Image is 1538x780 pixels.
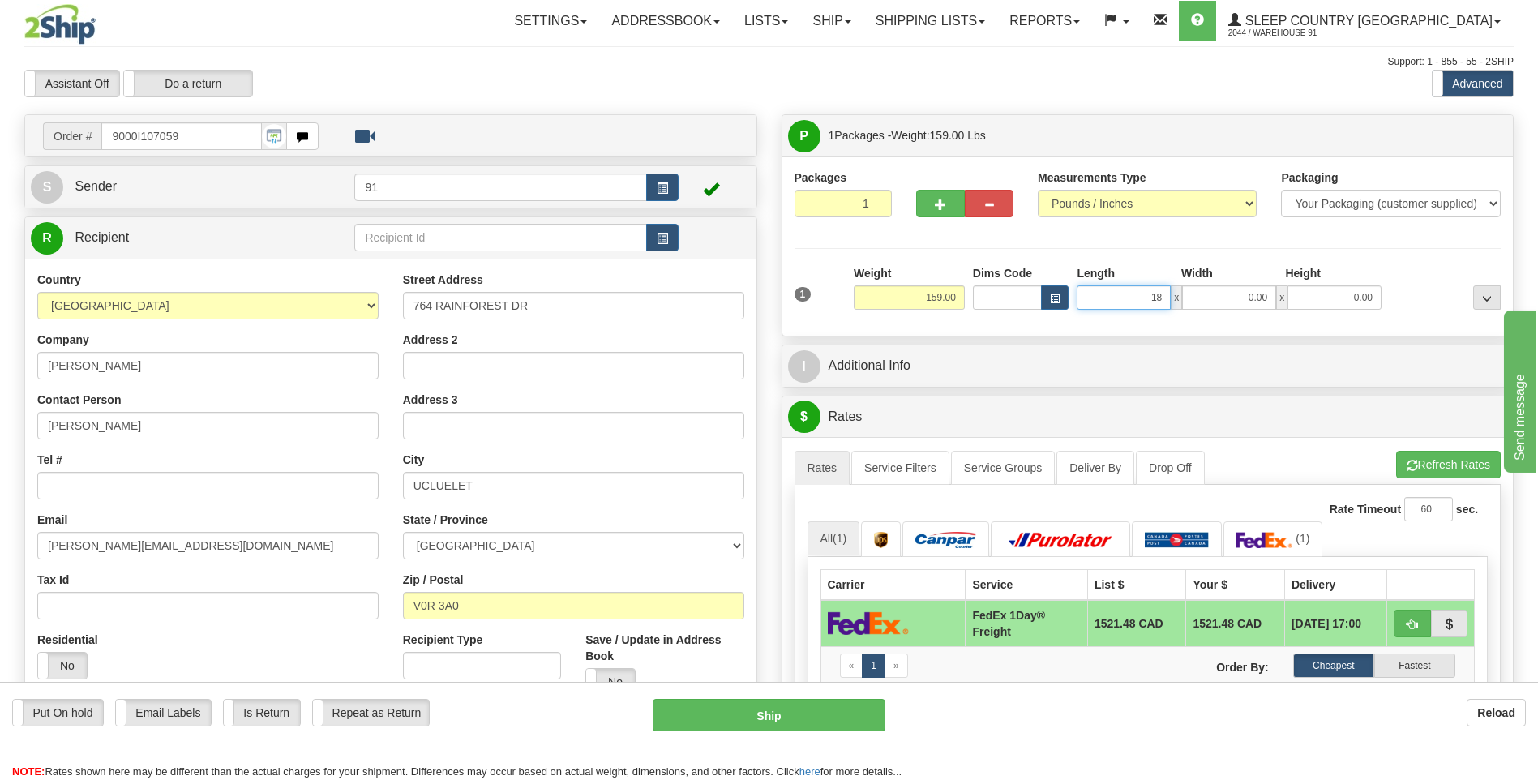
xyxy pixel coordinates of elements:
span: $ [788,401,820,433]
label: Advanced [1433,71,1513,96]
a: P 1Packages -Weight:159.00 Lbs [788,119,1508,152]
label: Order By: [1147,654,1280,675]
label: State / Province [403,512,488,528]
label: Put On hold [13,700,103,726]
span: Lbs [967,129,986,142]
span: P [788,120,820,152]
a: S Sender [31,170,354,204]
a: Lists [732,1,800,41]
label: Email Labels [116,700,211,726]
label: Packages [795,169,847,186]
th: Your $ [1186,569,1285,600]
img: FedEx Express® [828,611,909,635]
a: R Recipient [31,221,319,255]
label: Zip / Postal [403,572,464,588]
label: Company [37,332,89,348]
a: Service Groups [951,451,1055,485]
span: Sender [75,179,117,193]
label: Rate Timeout [1330,501,1401,517]
td: 1521.48 CAD [1186,600,1285,647]
button: Reload [1467,699,1526,726]
label: Recipient Type [403,632,483,648]
label: Email [37,512,67,528]
label: Height [1285,265,1321,281]
a: Previous [840,654,863,678]
label: Packaging [1281,169,1338,186]
span: [DATE] 17:00 [1292,615,1361,632]
a: Ship [800,1,863,41]
label: Is Return [224,700,300,726]
label: Address 3 [403,392,458,408]
a: Reports [997,1,1092,41]
span: 159.00 [930,129,965,142]
img: logo2044.jpg [24,4,96,45]
span: Packages - [829,119,986,152]
b: Reload [1477,706,1515,719]
span: 1 [795,287,812,302]
a: Next [885,654,908,678]
span: S [31,171,63,204]
span: Sleep Country [GEOGRAPHIC_DATA] [1241,14,1493,28]
button: Refresh Rates [1396,451,1501,478]
div: Send message [12,10,150,29]
button: Ship [653,699,885,731]
a: Sleep Country [GEOGRAPHIC_DATA] 2044 / Warehouse 91 [1216,1,1513,41]
th: Carrier [820,569,966,600]
label: Address 2 [403,332,458,348]
th: List $ [1087,569,1186,600]
label: Cheapest [1293,654,1374,678]
a: Drop Off [1136,451,1205,485]
img: API [262,124,286,148]
span: NOTE: [12,765,45,778]
label: Measurements Type [1038,169,1146,186]
span: Order # [43,122,101,150]
a: Shipping lists [863,1,997,41]
label: sec. [1456,501,1478,517]
label: Assistant Off [25,71,119,96]
div: ... [1473,285,1501,310]
a: Settings [502,1,599,41]
label: Save / Update in Address Book [585,632,743,664]
input: Enter a location [403,292,744,319]
label: Contact Person [37,392,121,408]
label: Country [37,272,81,288]
label: Weight [854,265,891,281]
a: Service Filters [851,451,949,485]
a: IAdditional Info [788,349,1508,383]
label: Residential [37,632,98,648]
img: Canada Post [1145,532,1209,548]
span: I [788,350,820,383]
span: 1 [829,129,835,142]
label: Tel # [37,452,62,468]
span: Recipient [75,230,129,244]
div: Support: 1 - 855 - 55 - 2SHIP [24,55,1514,69]
a: here [799,765,820,778]
th: Delivery [1284,569,1386,600]
a: Addressbook [599,1,732,41]
label: Repeat as Return [313,700,429,726]
a: 1 [862,654,885,678]
input: Sender Id [354,174,646,201]
img: Purolator [1004,532,1117,548]
label: Width [1181,265,1213,281]
td: 1521.48 CAD [1087,600,1186,647]
span: » [893,660,899,671]
span: 2044 / Warehouse 91 [1228,25,1350,41]
a: $Rates [788,401,1508,434]
label: Fastest [1374,654,1455,678]
iframe: chat widget [1501,307,1536,473]
span: (1) [833,532,846,545]
a: Rates [795,451,850,485]
label: City [403,452,424,468]
span: R [31,222,63,255]
span: « [849,660,855,671]
span: (1) [1296,532,1309,545]
span: Weight: [891,129,986,142]
label: Street Address [403,272,483,288]
input: Recipient Id [354,224,646,251]
th: Service [966,569,1087,600]
label: No [586,669,635,695]
span: x [1171,285,1182,310]
label: Length [1077,265,1115,281]
a: All [808,521,860,555]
